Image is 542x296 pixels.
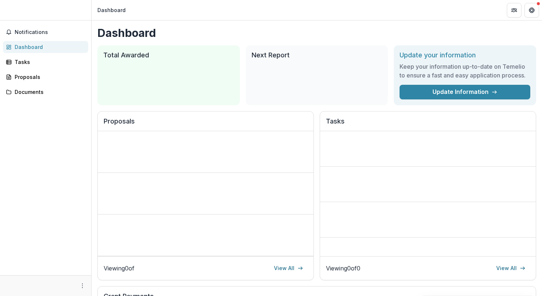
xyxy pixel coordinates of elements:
a: View All [492,262,530,274]
a: Update Information [400,85,530,99]
div: Proposals [15,73,82,81]
a: Dashboard [3,41,88,53]
p: Viewing 0 of [104,264,134,273]
div: Dashboard [97,6,126,14]
h2: Total Awarded [103,51,234,59]
a: Documents [3,86,88,98]
h2: Proposals [104,117,308,131]
a: Tasks [3,56,88,68]
h2: Update your information [400,51,530,59]
button: More [78,281,87,290]
button: Partners [507,3,521,18]
div: Dashboard [15,43,82,51]
span: Notifications [15,29,85,35]
nav: breadcrumb [94,5,129,15]
button: Notifications [3,26,88,38]
h1: Dashboard [97,26,536,39]
a: View All [270,262,308,274]
h3: Keep your information up-to-date on Temelio to ensure a fast and easy application process. [400,62,530,80]
h2: Tasks [326,117,530,131]
div: Tasks [15,58,82,66]
div: Documents [15,88,82,96]
h2: Next Report [252,51,382,59]
a: Proposals [3,71,88,83]
p: Viewing 0 of 0 [326,264,360,273]
button: Get Help [524,3,539,18]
